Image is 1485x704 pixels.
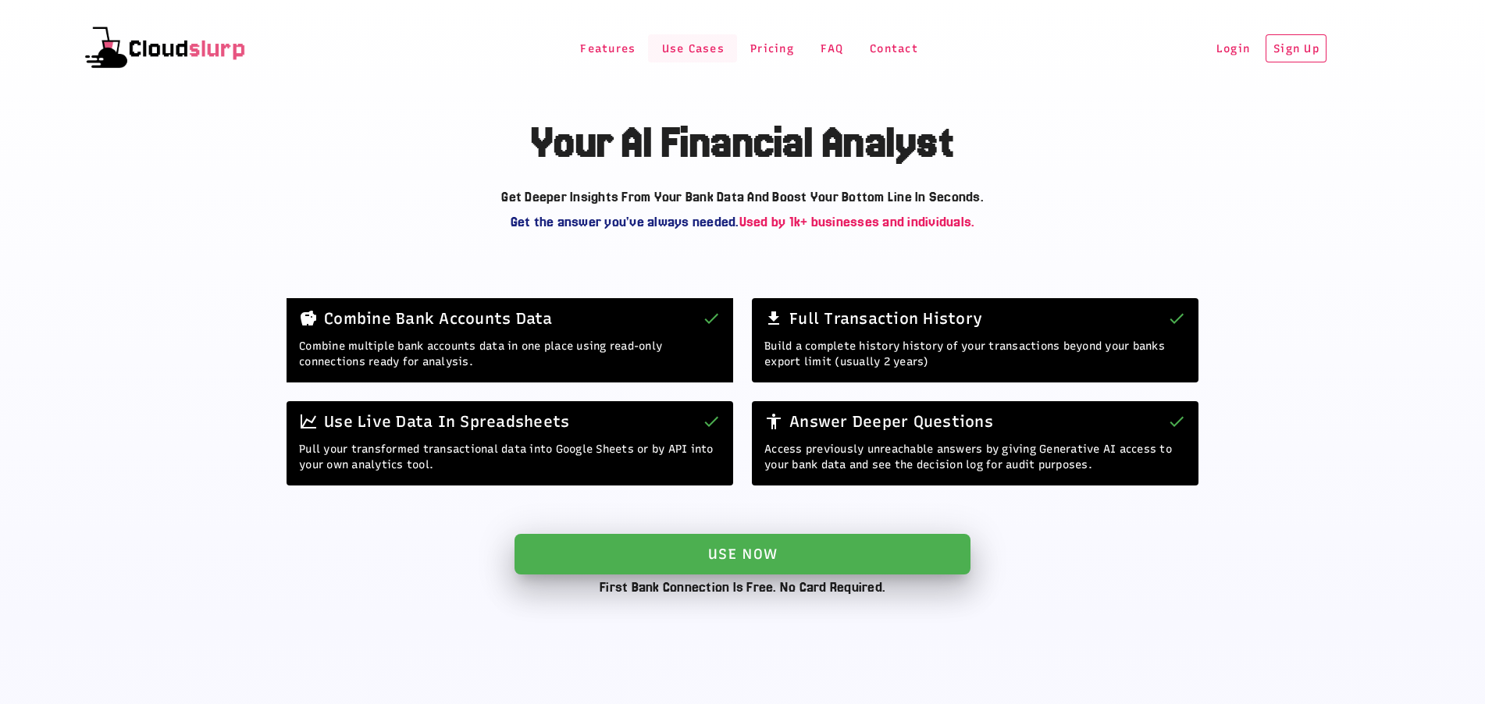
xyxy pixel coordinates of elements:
button: Contact [856,34,931,62]
span: Sign Up [1273,42,1319,55]
div: Used by 1k+ businesses and individuals. [287,209,1198,234]
a: USE Now [515,534,970,574]
button: Pricing [737,34,807,62]
span: USE Now [707,546,778,563]
div: Combine multiple bank accounts data in one place using read-only connections ready for analysis. [287,339,733,382]
img: cloudslurp-text.png [31,23,299,73]
span: Pricing [750,42,794,55]
button: FAQ [807,34,856,62]
div: Answer Deeper Questions [789,409,1161,434]
div: Pull your transformed transactional data into Google Sheets or by API into your own analytics tool. [287,442,733,485]
div: Build a complete history history of your transactions beyond your banks export limit (usually 2 y... [752,339,1198,382]
span: Contact [869,42,918,55]
button: Sign Up [1266,34,1327,62]
b: Get deeper insights from your bank data and boost your bottom line in seconds. [501,189,984,204]
span: FAQ [819,42,843,55]
div: Access previously unreachable answers by giving Generative AI access to your bank data and see th... [752,442,1198,485]
span: Features [579,42,636,55]
span: Get the answer you've always needed. [511,214,739,229]
button: Use Cases [648,34,737,62]
button: Login [1208,34,1258,62]
div: First Bank Connection Is Free. No Card Required. [515,574,970,599]
a: Login [1208,40,1266,55]
button: Features [567,34,648,62]
div: Combine Bank Accounts Data [324,306,696,331]
a: Sign Up [1266,40,1327,55]
div: Use Live Data In Spreadsheets [324,409,696,434]
h2: Your AI Financial Analyst [287,119,1198,165]
span: Login [1216,42,1251,55]
span: Use Cases [661,42,725,55]
div: Full Transaction History [789,306,1161,331]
